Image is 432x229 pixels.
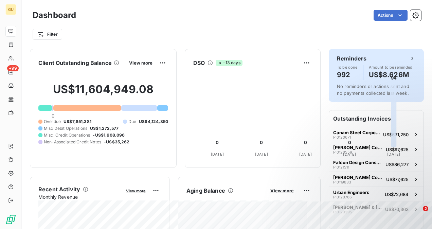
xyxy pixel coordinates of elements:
[299,152,312,157] tspan: [DATE]
[38,185,80,193] h6: Recent Activity
[139,119,168,125] span: US$4,124,350
[343,152,356,157] tspan: [DATE]
[369,65,413,69] span: Amount to be reminded
[337,54,366,63] h6: Reminders
[409,206,425,222] iframe: Intercom live chat
[33,29,62,40] button: Filter
[44,139,101,145] span: Non-Associated Credit Notes
[186,187,225,195] h6: Aging Balance
[5,4,16,15] div: GU
[255,152,268,157] tspan: [DATE]
[104,139,130,145] span: -US$35,262
[64,119,91,125] span: US$7,851,381
[5,214,16,225] img: Logo LeanPay
[385,162,409,167] span: US$86,277
[7,65,19,71] span: +99
[423,206,428,211] span: 2
[44,119,61,125] span: Overdue
[127,60,155,66] button: View more
[52,113,54,119] span: 0
[90,125,119,131] span: US$1,272,577
[38,193,121,200] span: Monthly Revenue
[38,59,112,67] h6: Client Outstanding Balance
[296,163,432,211] iframe: Intercom notifications message
[193,59,205,67] h6: DSO
[211,152,224,157] tspan: [DATE]
[44,125,87,131] span: Misc Debit Operations
[93,132,125,138] span: -US$1,608,096
[270,188,294,193] span: View more
[128,119,136,125] span: Due
[333,160,383,165] span: Falcon Design Consultants
[337,65,358,69] span: To be done
[129,60,152,66] span: View more
[216,60,242,66] span: -13 days
[268,188,296,194] button: View more
[44,132,90,138] span: Misc. Credit Operations
[387,152,400,157] tspan: [DATE]
[126,189,146,193] span: View more
[124,188,148,194] button: View more
[33,9,76,21] h3: Dashboard
[374,10,408,21] button: Actions
[38,83,168,103] h2: US$11,604,949.08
